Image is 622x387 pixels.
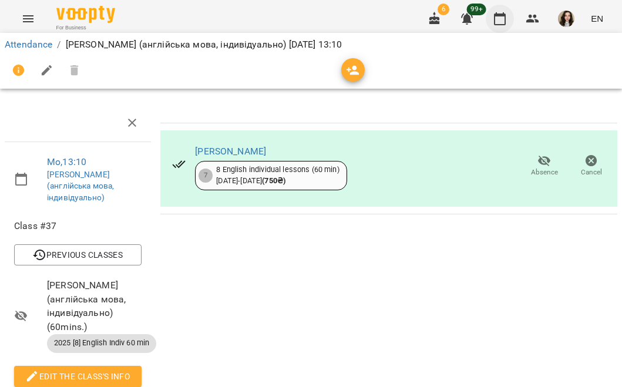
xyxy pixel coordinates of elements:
[14,219,142,233] span: Class #37
[47,338,156,348] span: 2025 [8] English Indiv 60 min
[586,8,608,29] button: EN
[581,167,602,177] span: Cancel
[14,244,142,265] button: Previous Classes
[591,12,603,25] span: EN
[5,38,617,52] nav: breadcrumb
[521,150,568,183] button: Absence
[57,38,60,52] li: /
[23,369,132,383] span: Edit the class's Info
[216,164,339,186] div: 8 English individual lessons (60 min) [DATE] - [DATE]
[14,5,42,33] button: Menu
[56,6,115,23] img: Voopty Logo
[47,170,115,202] a: [PERSON_NAME] (англійська мова, індивідуально)
[558,11,574,27] img: ebd0ea8fb81319dcbaacf11cd4698c16.JPG
[14,366,142,387] button: Edit the class's Info
[438,4,449,15] span: 6
[531,167,558,177] span: Absence
[5,39,52,50] a: Attendance
[195,146,266,157] a: [PERSON_NAME]
[568,150,615,183] button: Cancel
[47,278,142,334] span: [PERSON_NAME] (англійська мова, індивідуально) ( 60 mins. )
[56,24,115,32] span: For Business
[262,176,285,185] b: ( 750 ₴ )
[467,4,486,15] span: 99+
[66,38,342,52] p: [PERSON_NAME] (англійська мова, індивідуально) [DATE] 13:10
[199,169,213,183] div: 7
[23,248,132,262] span: Previous Classes
[47,156,86,167] a: Mo , 13:10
